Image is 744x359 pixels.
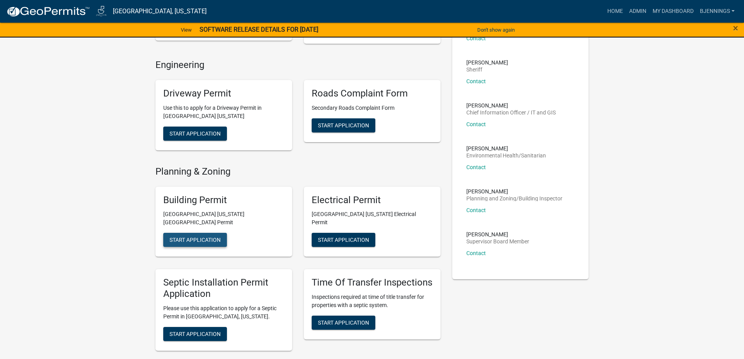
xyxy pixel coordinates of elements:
[163,104,284,120] p: Use this to apply for a Driveway Permit in [GEOGRAPHIC_DATA] [US_STATE]
[200,26,318,33] strong: SOFTWARE RELEASE DETAILS FOR [DATE]
[163,195,284,206] h5: Building Permit
[697,4,738,19] a: bjennings
[466,239,529,244] p: Supervisor Board Member
[312,104,433,112] p: Secondary Roads Complaint Form
[466,250,486,256] a: Contact
[163,233,227,247] button: Start Application
[96,6,107,16] img: Jasper County, Iowa
[312,88,433,99] h5: Roads Complaint Form
[312,195,433,206] h5: Electrical Permit
[163,327,227,341] button: Start Application
[155,166,441,177] h4: Planning & Zoning
[466,110,556,115] p: Chief Information Officer / IT and GIS
[466,121,486,127] a: Contact
[466,207,486,213] a: Contact
[466,164,486,170] a: Contact
[312,316,375,330] button: Start Application
[178,23,195,36] a: View
[466,78,486,84] a: Contact
[169,331,221,337] span: Start Application
[466,67,508,72] p: Sheriff
[466,146,546,151] p: [PERSON_NAME]
[466,232,529,237] p: [PERSON_NAME]
[466,60,508,65] p: [PERSON_NAME]
[155,59,441,71] h4: Engineering
[312,210,433,227] p: [GEOGRAPHIC_DATA] [US_STATE] Electrical Permit
[604,4,626,19] a: Home
[312,293,433,309] p: Inspections required at time of title transfer for properties with a septic system.
[466,35,486,41] a: Contact
[466,196,562,201] p: Planning and Zoning/Building Inspector
[163,304,284,321] p: Please use this application to apply for a Septic Permit in [GEOGRAPHIC_DATA], [US_STATE].
[649,4,697,19] a: My Dashboard
[466,153,546,158] p: Environmental Health/Sanitarian
[163,88,284,99] h5: Driveway Permit
[626,4,649,19] a: Admin
[312,118,375,132] button: Start Application
[169,237,221,243] span: Start Application
[318,122,369,128] span: Start Application
[733,23,738,34] span: ×
[163,127,227,141] button: Start Application
[312,277,433,288] h5: Time Of Transfer Inspections
[163,277,284,300] h5: Septic Installation Permit Application
[474,23,518,36] button: Don't show again
[733,23,738,33] button: Close
[113,5,207,18] a: [GEOGRAPHIC_DATA], [US_STATE]
[312,233,375,247] button: Start Application
[163,210,284,227] p: [GEOGRAPHIC_DATA] [US_STATE][GEOGRAPHIC_DATA] Permit
[169,130,221,136] span: Start Application
[318,320,369,326] span: Start Application
[318,237,369,243] span: Start Application
[466,189,562,194] p: [PERSON_NAME]
[466,103,556,108] p: [PERSON_NAME]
